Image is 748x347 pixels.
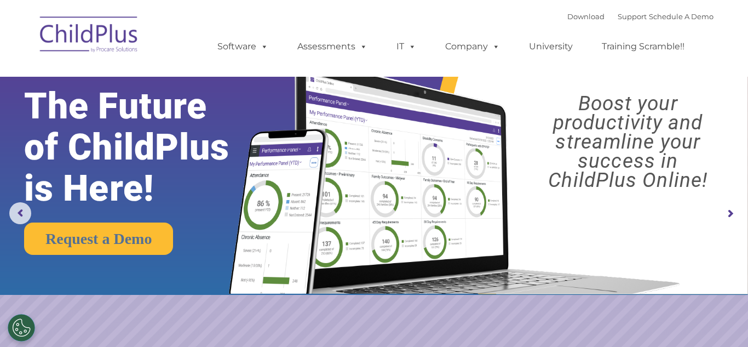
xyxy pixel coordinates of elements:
[649,12,714,21] a: Schedule A Demo
[286,36,378,58] a: Assessments
[434,36,511,58] a: Company
[518,36,584,58] a: University
[34,9,144,64] img: ChildPlus by Procare Solutions
[385,36,427,58] a: IT
[517,94,739,190] rs-layer: Boost your productivity and streamline your success in ChildPlus Online!
[618,12,647,21] a: Support
[567,12,714,21] font: |
[152,72,186,81] span: Last name
[591,36,695,58] a: Training Scramble!!
[24,86,263,209] rs-layer: The Future of ChildPlus is Here!
[8,314,35,342] button: Cookies Settings
[567,12,605,21] a: Download
[152,117,199,126] span: Phone number
[24,223,173,255] a: Request a Demo
[206,36,279,58] a: Software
